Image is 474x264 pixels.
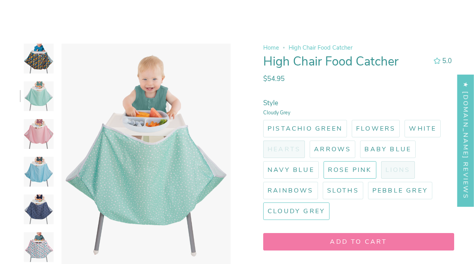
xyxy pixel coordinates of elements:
span: Pistachio Green [268,124,343,133]
span: 5.0 [442,56,452,66]
span: Style [263,98,278,108]
span: Cloudy Grey [268,207,325,216]
a: Home [263,44,279,52]
span: Pebble Grey [372,186,428,195]
span: $54.95 [263,74,285,83]
span: Flowers [356,124,395,133]
span: Add to cart [271,237,447,246]
span: Rose Pink [328,166,372,174]
h1: High Chair Food Catcher [263,54,426,69]
span: Lions [385,166,410,174]
div: 5.0 out of 5.0 stars [434,58,441,64]
span: White [409,124,436,133]
span: Navy Blue [268,166,314,174]
div: Click to open Judge.me floating reviews tab [457,74,474,206]
span: Baby Blue [364,145,411,154]
button: Add to cart [263,233,454,251]
span: Sloths [327,186,359,195]
small: Cloudy Grey [263,108,454,116]
span: Rainbows [268,186,314,195]
button: 5.0 out of 5.0 stars [430,56,454,66]
span: Hearts [268,145,301,154]
span: Arrows [314,145,351,154]
span: High Chair Food Catcher [289,44,353,52]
